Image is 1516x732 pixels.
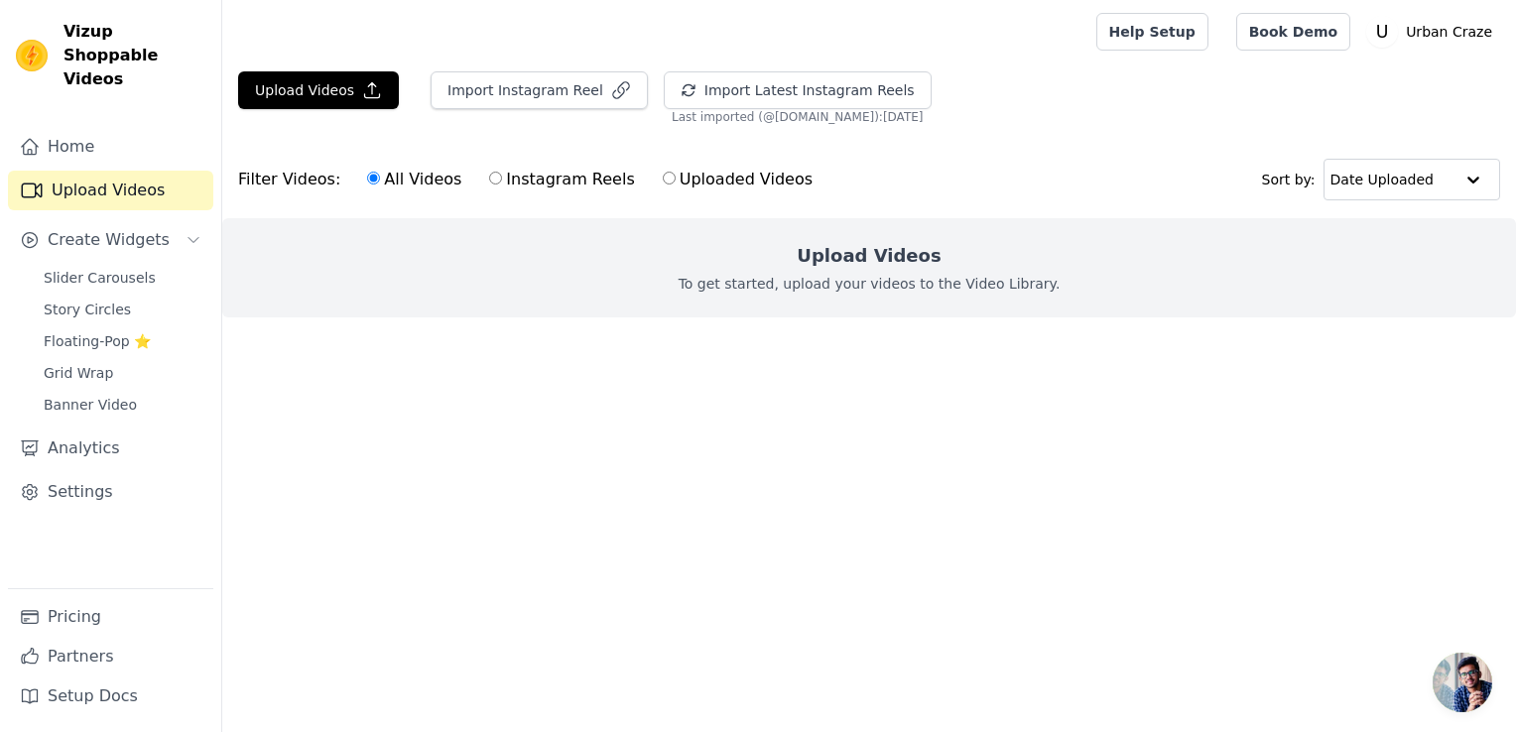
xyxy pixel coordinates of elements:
img: Vizup [16,40,48,71]
a: Slider Carousels [32,264,213,292]
button: U Urban Craze [1366,14,1500,50]
label: All Videos [366,167,462,192]
a: Floating-Pop ⭐ [32,327,213,355]
button: Import Instagram Reel [431,71,648,109]
span: Grid Wrap [44,363,113,383]
input: Instagram Reels [489,172,502,184]
input: All Videos [367,172,380,184]
div: Filter Videos: [238,157,823,202]
span: Last imported (@ [DOMAIN_NAME] ): [DATE] [672,109,924,125]
a: Story Circles [32,296,213,323]
button: Upload Videos [238,71,399,109]
a: Setup Docs [8,676,213,716]
a: Upload Videos [8,171,213,210]
a: Partners [8,637,213,676]
span: Slider Carousels [44,268,156,288]
text: U [1376,22,1389,42]
a: Settings [8,472,213,512]
span: Story Circles [44,300,131,319]
span: Vizup Shoppable Videos [63,20,205,91]
a: Book Demo [1236,13,1350,51]
input: Uploaded Videos [663,172,676,184]
div: Open chat [1433,653,1492,712]
a: Home [8,127,213,167]
label: Instagram Reels [488,167,635,192]
span: Floating-Pop ⭐ [44,331,151,351]
span: Create Widgets [48,228,170,252]
p: Urban Craze [1398,14,1500,50]
a: Analytics [8,428,213,468]
p: To get started, upload your videos to the Video Library. [679,274,1061,294]
div: Sort by: [1262,159,1501,200]
span: Banner Video [44,395,137,415]
a: Help Setup [1096,13,1208,51]
a: Grid Wrap [32,359,213,387]
a: Pricing [8,597,213,637]
button: Import Latest Instagram Reels [664,71,932,109]
h2: Upload Videos [797,242,941,270]
button: Create Widgets [8,220,213,260]
label: Uploaded Videos [662,167,814,192]
a: Banner Video [32,391,213,419]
